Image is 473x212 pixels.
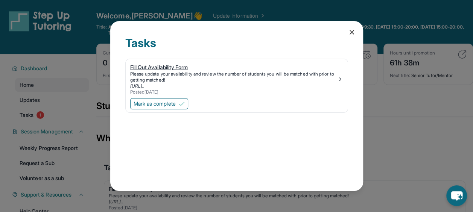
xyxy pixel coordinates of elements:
[130,89,337,95] div: Posted [DATE]
[130,71,337,83] div: Please update your availability and review the number of students you will be matched with prior ...
[134,100,176,108] span: Mark as complete
[125,36,348,59] div: Tasks
[130,98,188,109] button: Mark as complete
[130,83,145,89] a: [URL]..
[130,64,337,71] div: Fill Out Availability Form
[126,59,348,97] a: Fill Out Availability FormPlease update your availability and review the number of students you w...
[179,101,185,107] img: Mark as complete
[446,185,467,206] button: chat-button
